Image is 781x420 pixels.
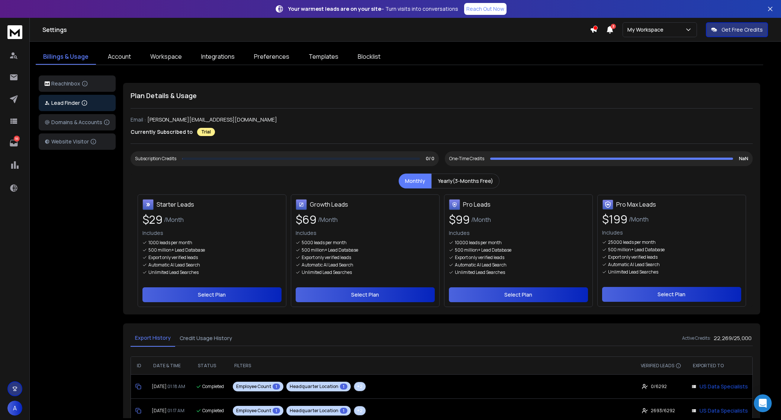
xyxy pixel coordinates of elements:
a: Templates [301,49,346,65]
a: Account [100,49,138,65]
button: Credit Usage History [175,330,237,346]
p: 500 million+ Lead Database [608,247,665,253]
span: Headquarter Location [290,384,338,390]
span: + 2 [357,408,363,414]
p: Export only verified leads [455,255,504,261]
button: Lead Finder [39,95,116,111]
p: Email : [131,116,146,123]
p: 0/ 0 [426,156,434,162]
span: 0 / 6292 [651,384,667,390]
th: ID [131,357,147,375]
button: Select Plan [602,287,741,302]
th: FILTERS [228,357,635,375]
h3: [DATE] [152,384,187,390]
p: 56 [14,136,20,142]
p: Includes [296,229,435,237]
img: logo [45,81,50,86]
p: Currently Subscribed to [131,128,193,136]
p: Export only verified leads [608,254,658,260]
p: 25000 leads per month [608,239,656,245]
button: US Data Specialists [691,403,748,418]
span: $ 99 [449,213,470,226]
a: Workspace [143,49,189,65]
span: 01:18 AM [167,383,185,390]
span: $ 69 [296,213,316,226]
p: Reach Out Now [466,5,504,13]
p: 1000 leads per month [148,240,192,246]
h1: Plan Details & Usage [131,90,753,101]
p: Automatic AI Lead Search [608,262,660,268]
span: Employee Count [236,408,271,414]
button: Export History [131,330,175,347]
a: Blocklist [350,49,388,65]
button: US Data Specialists [691,379,748,394]
p: Includes [142,229,282,237]
button: +2 [354,406,366,416]
span: completed [202,384,224,390]
button: ReachInbox [39,75,116,92]
button: A [7,401,22,416]
span: /Month [471,215,491,224]
a: Reach Out Now [464,3,507,15]
th: STATUS [192,357,228,375]
p: US Data Specialists [700,407,748,414]
h3: Pro Max Leads [616,200,656,209]
span: completed [202,408,224,414]
span: 3 [611,24,616,29]
button: Get Free Credits [706,22,768,37]
a: Integrations [194,49,242,65]
button: Select Plan [449,287,588,302]
p: Includes [602,229,741,236]
button: Website Visitor [39,133,116,150]
p: 10000 leads per month [455,240,502,246]
p: Automatic AI Lead Search [455,262,507,268]
h6: Active Credits: [682,335,711,341]
h3: 22,269 / 25,000 [714,335,753,342]
button: Domains & Accounts [39,114,116,130]
p: 500 million+ Lead Database [148,247,205,253]
span: $ 29 [142,213,163,226]
p: – Turn visits into conversations [288,5,458,13]
p: 500 million+ Lead Database [455,247,511,253]
button: Select Plan [296,287,435,302]
h3: Pro Leads [463,200,491,209]
p: Unlimited Lead Searches [302,269,352,275]
span: /Month [629,215,649,224]
div: One-Time Credits [449,156,484,162]
strong: Your warmest leads are on your site [288,5,381,12]
button: Select Plan [142,287,282,302]
button: Monthly [399,174,431,188]
div: Trial [197,128,215,136]
p: My Workspace [627,26,666,33]
span: $ 199 [602,213,627,226]
span: 1 [340,384,347,390]
p: Get Free Credits [721,26,763,33]
span: Employee Count [236,384,271,390]
p: 5000 leads per month [302,240,347,246]
h1: Settings [42,25,590,34]
span: 1 [340,408,347,414]
span: 1 [273,384,280,390]
p: Export only verified leads [148,255,198,261]
p: Automatic AI Lead Search [148,262,200,268]
p: Unlimited Lead Searches [455,269,505,275]
span: VERIFIED LEADS [641,363,674,369]
div: Open Intercom Messenger [754,394,772,412]
a: Preferences [247,49,297,65]
span: 01:17 AM [167,407,184,414]
button: Yearly(3-Months Free) [431,174,499,188]
span: 2693 / 6292 [651,408,675,414]
th: EXPORTED TO [687,357,752,375]
span: + 2 [357,384,363,390]
p: US Data Specialists [700,383,748,390]
span: /Month [318,215,338,224]
p: Unlimited Lead Searches [608,269,658,275]
p: Includes [449,229,588,237]
p: Export only verified leads [302,255,351,261]
a: Billings & Usage [36,49,96,65]
div: Subscription Credits [135,156,176,162]
h3: Starter Leads [157,200,194,209]
p: Unlimited Lead Searches [148,269,199,275]
p: Automatic AI Lead Search [302,262,353,268]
